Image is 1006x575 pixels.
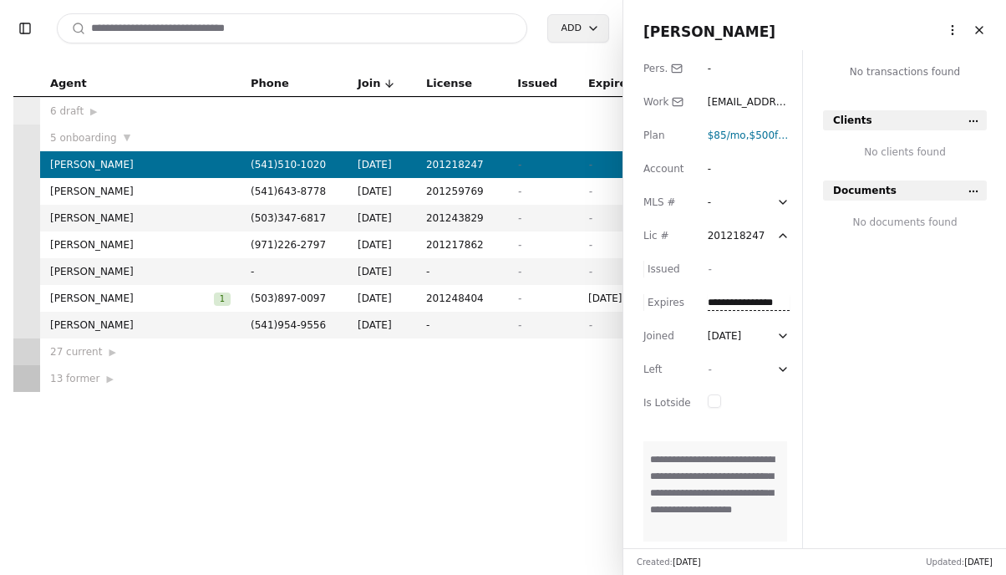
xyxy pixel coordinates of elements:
span: ( 541 ) 510 - 1020 [251,159,326,170]
span: , [708,130,749,141]
span: ( 541 ) 643 - 8778 [251,186,326,197]
span: [DATE] [358,183,406,200]
span: [DATE] [588,290,645,307]
span: Documents [833,182,897,199]
button: 1 [214,290,231,307]
span: - [517,212,521,224]
div: 201218247 [708,227,765,244]
span: - [708,364,711,375]
span: ( 503 ) 347 - 6817 [251,212,326,224]
div: Account [643,160,691,177]
span: - [708,263,711,275]
span: [PERSON_NAME] [50,290,214,307]
span: - [426,263,497,280]
span: [PERSON_NAME] [50,156,231,173]
span: - [426,317,497,333]
span: - [517,159,521,170]
span: - [251,263,338,280]
span: - [588,186,592,197]
div: Plan [643,127,691,144]
div: Pers. [643,60,691,77]
div: Work [643,94,691,110]
span: $85 /mo [708,130,746,141]
span: [PERSON_NAME] [50,210,231,226]
span: ( 503 ) 897 - 0097 [251,293,326,304]
span: [DATE] [358,317,406,333]
span: 201217862 [426,237,497,253]
span: ▶ [90,104,97,120]
span: Clients [833,112,872,129]
span: License [426,74,472,93]
span: - [588,159,592,170]
div: No transactions found [823,64,987,90]
div: Expires [643,294,691,311]
span: ▶ [106,372,113,387]
span: [PERSON_NAME] [50,237,231,253]
span: - [517,319,521,331]
span: 5 onboarding [50,130,117,146]
span: Phone [251,74,289,93]
span: Join [358,74,380,93]
span: 201243829 [426,210,497,226]
div: - [708,160,738,177]
span: - [588,266,592,277]
span: [PERSON_NAME] [50,183,231,200]
div: Joined [643,328,691,344]
div: Created: [637,556,701,568]
span: [EMAIL_ADDRESS][DOMAIN_NAME] [708,96,789,141]
div: Issued [643,261,691,277]
span: [DATE] [358,210,406,226]
div: 6 draft [50,103,231,120]
span: [DATE] [358,156,406,173]
span: Expires [588,74,633,93]
span: [DATE] [964,557,993,567]
span: [PERSON_NAME] [643,23,775,40]
span: [DATE] [358,263,406,280]
span: [DATE] [358,290,406,307]
span: - [588,212,592,224]
span: - [517,293,521,304]
span: [DATE] [673,557,701,567]
span: [PERSON_NAME] [50,317,231,333]
span: [PERSON_NAME] [50,263,231,280]
span: - [588,319,592,331]
span: ▼ [124,130,130,145]
div: [DATE] [708,328,742,344]
div: Left [643,361,691,378]
div: - [708,60,738,77]
button: Add [547,14,609,43]
div: - [708,194,738,211]
span: $500 fee [749,130,791,141]
span: [DATE] [358,237,406,253]
span: 201248404 [426,290,497,307]
div: Is Lotside [643,394,691,411]
div: Lic # [643,227,691,244]
span: Issued [517,74,557,93]
span: ▶ [109,345,115,360]
span: 201218247 [426,156,497,173]
div: No clients found [823,144,987,160]
div: MLS # [643,194,691,211]
span: - [517,266,521,277]
span: - [517,239,521,251]
span: - [588,239,592,251]
div: Updated: [926,556,993,568]
span: 201259769 [426,183,497,200]
span: ( 541 ) 954 - 9556 [251,319,326,331]
span: 1 [214,293,231,306]
span: ( 971 ) 226 - 2797 [251,239,326,251]
span: Agent [50,74,87,93]
span: - [517,186,521,197]
div: 13 former [50,370,231,387]
div: 27 current [50,343,231,360]
div: No documents found [823,214,987,231]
